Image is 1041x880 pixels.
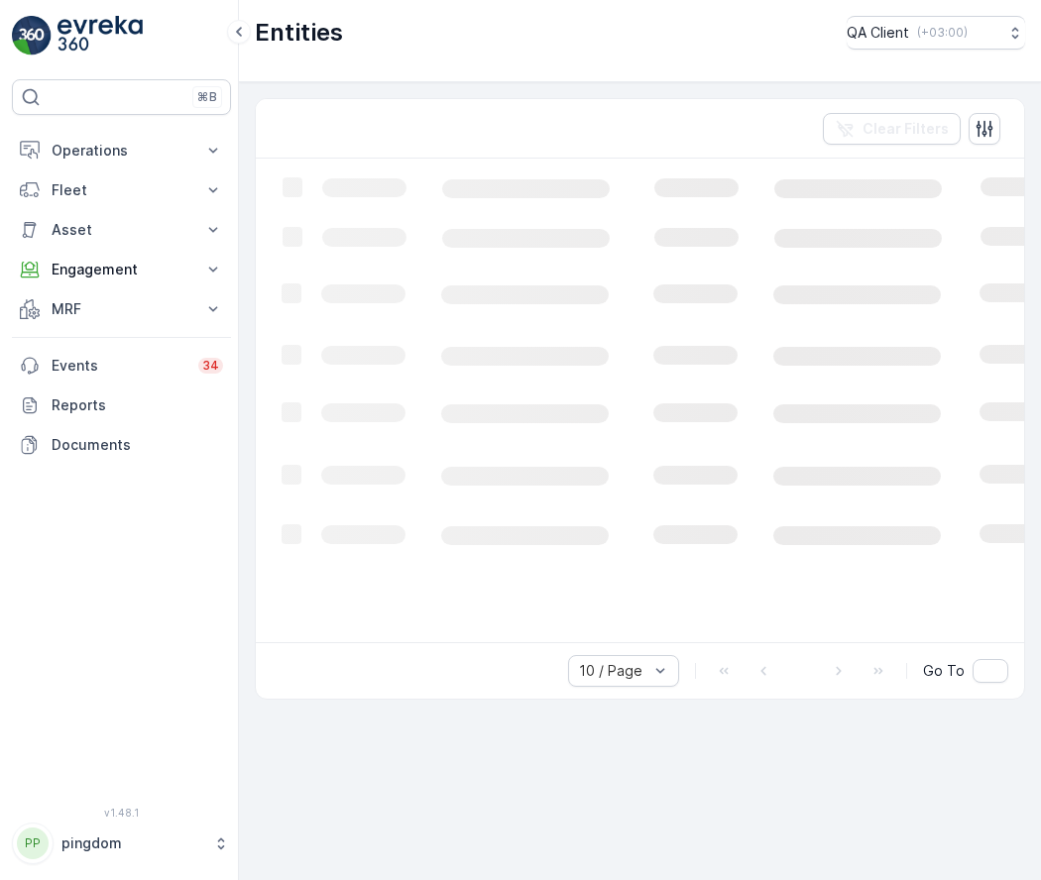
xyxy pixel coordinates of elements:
button: PPpingdom [12,823,231,864]
p: pingdom [61,833,203,853]
p: Reports [52,395,223,415]
p: Engagement [52,260,191,279]
span: v 1.48.1 [12,807,231,819]
button: Clear Filters [823,113,961,145]
p: 34 [202,358,219,374]
a: Documents [12,425,231,465]
button: Asset [12,210,231,250]
button: Operations [12,131,231,170]
img: logo_light-DOdMpM7g.png [58,16,143,55]
p: Operations [52,141,191,161]
p: Entities [255,17,343,49]
button: MRF [12,289,231,329]
button: QA Client(+03:00) [847,16,1025,50]
p: ⌘B [197,89,217,105]
div: PP [17,827,49,859]
p: Fleet [52,180,191,200]
p: Documents [52,435,223,455]
p: ( +03:00 ) [917,25,968,41]
p: QA Client [847,23,909,43]
a: Events34 [12,346,231,385]
button: Fleet [12,170,231,210]
a: Reports [12,385,231,425]
p: MRF [52,299,191,319]
p: Clear Filters [863,119,949,139]
img: logo [12,16,52,55]
button: Engagement [12,250,231,289]
span: Go To [923,661,965,681]
p: Asset [52,220,191,240]
p: Events [52,356,186,376]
